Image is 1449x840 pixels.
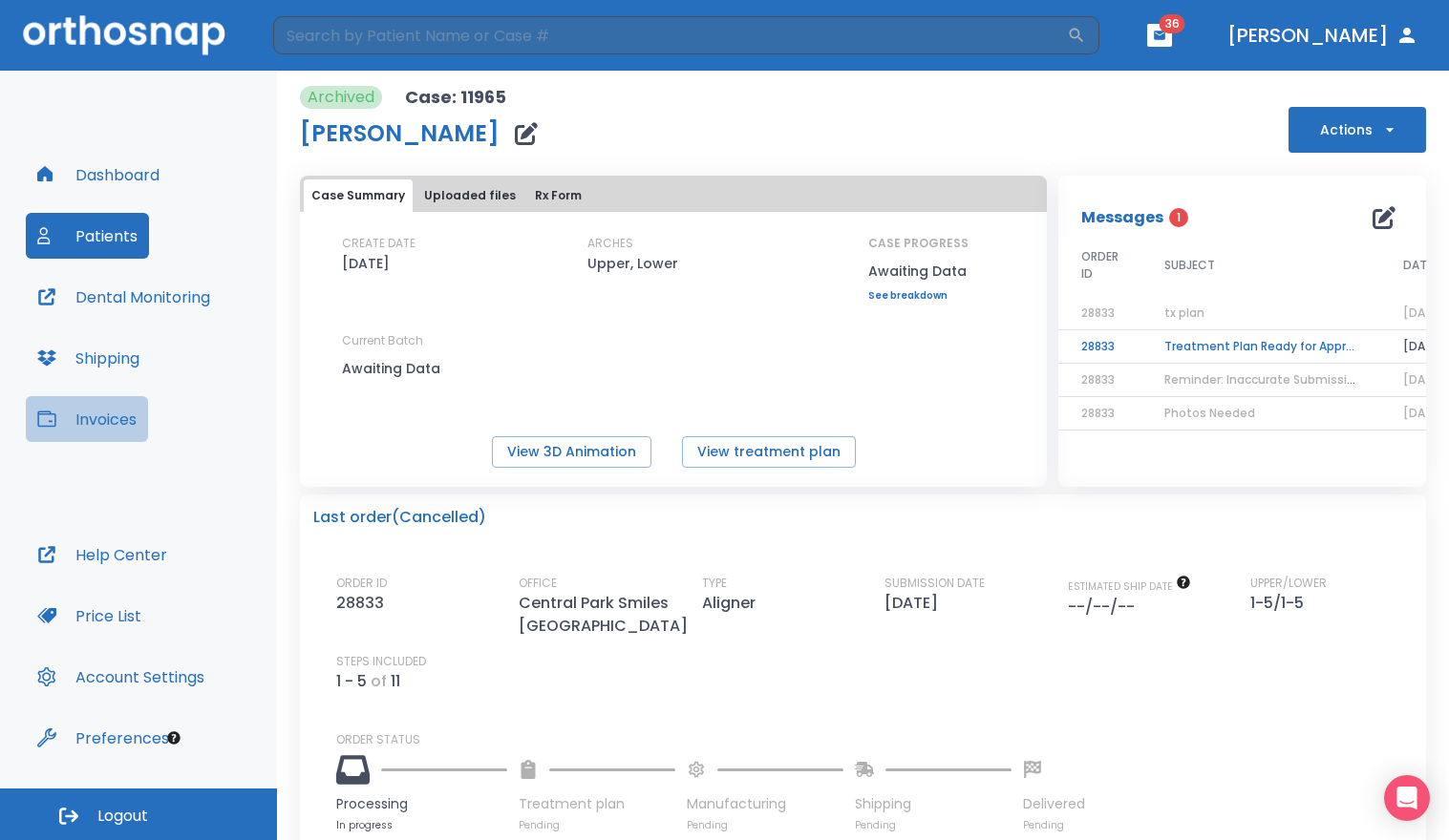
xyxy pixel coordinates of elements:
[1068,579,1191,594] span: The date will be available after approving treatment plan
[1160,14,1185,33] span: 36
[336,653,426,670] p: STEPS INCLUDED
[519,818,675,832] p: Pending
[336,592,392,615] p: 28833
[868,235,969,252] p: CASE PROGRESS
[1403,304,1444,321] span: [DATE]
[304,179,1043,212] div: tabs
[687,794,843,814] p: Manufacturing
[336,670,367,693] p: 1 - 5
[300,122,500,145] h1: [PERSON_NAME]
[391,670,400,693] p: 11
[687,818,843,832] p: Pending
[1081,371,1115,388] span: 28833
[1058,330,1141,364] td: 28833
[855,794,1012,814] p: Shipping
[1081,304,1115,321] span: 28833
[1403,405,1444,421] span: [DATE]
[1164,304,1204,321] span: tx plan
[868,290,969,302] a: See breakdown
[1220,18,1426,52] button: [PERSON_NAME]
[336,818,507,832] p: In progress
[304,179,413,212] button: Case Summary
[336,575,387,592] p: ORDER ID
[26,396,148,442] button: Invoices
[26,213,149,259] button: Patients
[1403,371,1444,388] span: [DATE]
[884,575,985,592] p: SUBMISSION DATE
[587,252,678,275] p: Upper, Lower
[1250,575,1327,592] p: UPPER/LOWER
[1023,794,1085,814] p: Delivered
[273,16,1067,54] input: Search by Patient Name or Case #
[527,179,589,212] button: Rx Form
[1023,818,1085,832] p: Pending
[702,592,763,615] p: Aligner
[1164,257,1215,274] span: SUBJECT
[1403,257,1433,274] span: DATE
[26,654,216,700] button: Account Settings
[702,575,727,592] p: TYPE
[1081,405,1115,421] span: 28833
[1250,592,1311,615] p: 1-5/1-5
[165,729,182,746] div: Tooltip anchor
[26,152,171,198] button: Dashboard
[1068,596,1142,619] p: --/--/--
[855,818,1012,832] p: Pending
[1081,206,1163,229] p: Messages
[1141,330,1380,364] td: Treatment Plan Ready for Approval
[342,357,514,380] p: Awaiting Data
[884,592,946,615] p: [DATE]
[519,592,695,638] p: Central Park Smiles [GEOGRAPHIC_DATA]
[342,252,390,275] p: [DATE]
[342,235,416,252] p: CREATE DATE
[97,806,148,827] span: Logout
[26,593,153,639] button: Price List
[868,260,969,283] p: Awaiting Data
[26,274,222,320] button: Dental Monitoring
[416,179,523,212] button: Uploaded files
[1169,208,1188,227] span: 1
[371,670,387,693] p: of
[519,794,675,814] p: Treatment plan
[492,436,651,468] button: View 3D Animation
[519,575,557,592] p: OFFICE
[1384,775,1430,821] div: Open Intercom Messenger
[336,731,1413,748] p: ORDER STATUS
[405,86,506,109] p: Case: 11965
[313,506,486,529] p: Last order(Cancelled)
[308,86,374,109] p: Archived
[23,15,225,54] img: Orthosnap
[1081,248,1119,283] span: ORDER ID
[26,715,181,761] button: Preferences
[336,794,507,814] p: Processing
[1289,107,1426,153] button: Actions
[587,235,633,252] p: ARCHES
[26,335,151,381] button: Shipping
[682,436,856,468] button: View treatment plan
[342,332,514,349] p: Current Batch
[26,532,179,577] button: Help Center
[1164,405,1255,421] span: Photos Needed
